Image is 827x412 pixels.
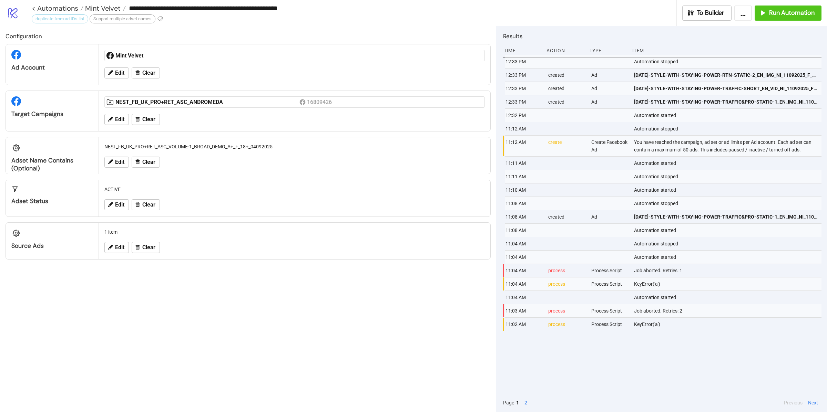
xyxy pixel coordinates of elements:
[634,82,818,95] a: [DATE]-STYLE-WITH-STAYING-POWER-TRAFFIC-SHORT_EN_VID_NI_11092025_F_CC_SC1_None_BAU
[132,114,160,125] button: Clear
[548,264,585,277] div: process
[115,116,124,123] span: Edit
[505,68,543,82] div: 12:33 PM
[11,157,93,172] div: Adset Name contains (optional)
[769,9,815,17] span: Run Automation
[142,159,155,165] span: Clear
[83,5,126,12] a: Mint Velvet
[633,224,823,237] div: Automation started
[806,399,820,406] button: Next
[32,5,83,12] a: < Automations
[634,213,818,221] span: [DATE]-STYLE-WITH-STAYING-POWER-TRAFFIC&PRO-STATIC-1_EN_IMG_NI_11092025_F_CC_SC1_None_BAU
[633,183,823,197] div: Automation started
[634,71,818,79] span: [DATE]-STYLE-WITH-STAYING-POWER-RTN-STATIC-2_EN_IMG_NI_11092025_F_CC_SC1_None_BAU
[307,98,334,106] div: 16809426
[505,277,543,290] div: 11:04 AM
[782,399,805,406] button: Previous
[505,197,543,210] div: 11:08 AM
[633,136,823,156] div: You have reached the campaign, ad set or ad limits per Ad account. Each ad set can contain a maxi...
[503,44,541,57] div: Time
[633,237,823,250] div: Automation stopped
[548,82,585,95] div: created
[505,122,543,135] div: 11:12 AM
[633,157,823,170] div: Automation started
[102,225,488,239] div: 1 item
[505,318,543,331] div: 11:02 AM
[104,242,129,253] button: Edit
[633,251,823,264] div: Automation started
[548,304,585,317] div: process
[83,4,121,13] span: Mint Velvet
[548,136,585,156] div: create
[132,242,160,253] button: Clear
[697,9,725,17] span: To Builder
[634,95,818,108] a: [DATE]-STYLE-WITH-STAYING-POWER-TRAFFIC&PRO-STATIC-1_EN_IMG_NI_11092025_F_CC_SC1_None_BAU
[634,85,818,92] span: [DATE]-STYLE-WITH-STAYING-POWER-TRAFFIC-SHORT_EN_VID_NI_11092025_F_CC_SC1_None_BAU
[591,318,629,331] div: Process Script
[115,52,299,60] div: Mint Velvet
[682,6,732,21] button: To Builder
[104,67,129,78] button: Edit
[115,70,124,76] span: Edit
[633,318,823,331] div: KeyError('a')
[505,55,543,68] div: 12:33 PM
[633,109,823,122] div: Automation started
[591,264,629,277] div: Process Script
[142,116,155,123] span: Clear
[503,32,821,41] h2: Results
[548,210,585,223] div: created
[115,159,124,165] span: Edit
[546,44,584,57] div: Action
[104,157,129,168] button: Edit
[633,55,823,68] div: Automation stopped
[505,251,543,264] div: 11:04 AM
[633,304,823,317] div: Job aborted. Retries: 2
[591,95,629,108] div: Ad
[548,318,585,331] div: process
[505,95,543,108] div: 12:33 PM
[11,110,93,118] div: Target Campaigns
[505,183,543,197] div: 11:10 AM
[142,70,155,76] span: Clear
[102,140,488,153] div: NEST_FB_UK_PRO+RET_ASC_VOLUME-1_BROAD_DEMO_A+_F_18+_04092025
[115,244,124,251] span: Edit
[591,68,629,82] div: Ad
[503,399,514,406] span: Page
[591,210,629,223] div: Ad
[633,264,823,277] div: Job aborted. Retries: 1
[505,264,543,277] div: 11:04 AM
[548,277,585,290] div: process
[11,242,93,250] div: Source Ads
[132,67,160,78] button: Clear
[505,109,543,122] div: 12:32 PM
[632,44,821,57] div: Item
[633,197,823,210] div: Automation stopped
[90,14,155,23] div: Support multiple adset names
[505,224,543,237] div: 11:08 AM
[633,122,823,135] div: Automation stopped
[11,197,93,205] div: Adset Status
[591,304,629,317] div: Process Script
[633,170,823,183] div: Automation stopped
[514,399,521,406] button: 1
[591,277,629,290] div: Process Script
[591,82,629,95] div: Ad
[115,202,124,208] span: Edit
[634,210,818,223] a: [DATE]-STYLE-WITH-STAYING-POWER-TRAFFIC&PRO-STATIC-1_EN_IMG_NI_11092025_F_CC_SC1_None_BAU
[132,199,160,210] button: Clear
[32,14,88,23] div: duplicate from ad IDs list
[734,6,752,21] button: ...
[104,114,129,125] button: Edit
[634,98,818,106] span: [DATE]-STYLE-WITH-STAYING-POWER-TRAFFIC&PRO-STATIC-1_EN_IMG_NI_11092025_F_CC_SC1_None_BAU
[104,199,129,210] button: Edit
[505,136,543,156] div: 11:12 AM
[633,277,823,290] div: KeyError('a')
[142,202,155,208] span: Clear
[11,64,93,72] div: Ad Account
[505,157,543,170] div: 11:11 AM
[589,44,627,57] div: Type
[505,304,543,317] div: 11:03 AM
[132,157,160,168] button: Clear
[505,237,543,250] div: 11:04 AM
[548,68,585,82] div: created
